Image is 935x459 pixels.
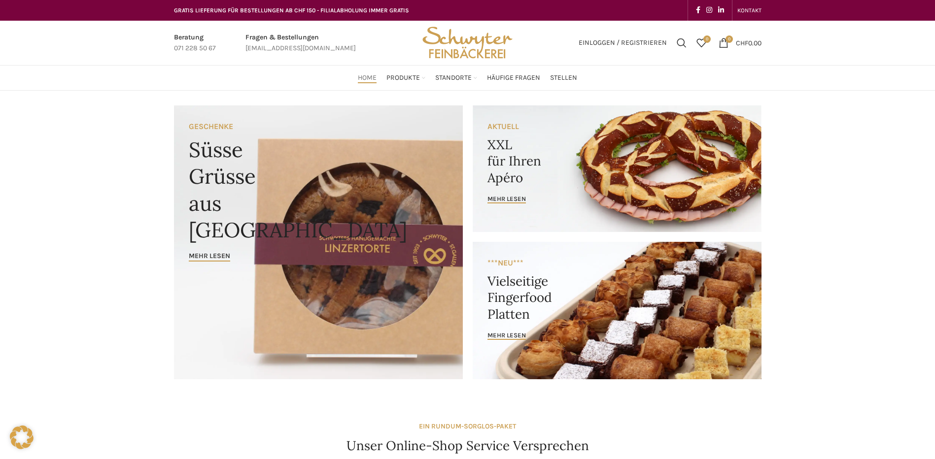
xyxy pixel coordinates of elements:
a: Standorte [435,68,477,88]
a: KONTAKT [737,0,762,20]
span: Einloggen / Registrieren [579,39,667,46]
span: 0 [726,35,733,43]
span: GRATIS LIEFERUNG FÜR BESTELLUNGEN AB CHF 150 - FILIALABHOLUNG IMMER GRATIS [174,7,409,14]
a: Banner link [473,242,762,379]
a: Produkte [386,68,425,88]
div: Meine Wunschliste [692,33,711,53]
a: Stellen [550,68,577,88]
span: 0 [703,35,711,43]
strong: EIN RUNDUM-SORGLOS-PAKET [419,422,516,430]
a: Home [358,68,377,88]
div: Secondary navigation [732,0,766,20]
a: 0 [692,33,711,53]
a: Banner link [174,105,463,379]
a: Infobox link [245,32,356,54]
span: Standorte [435,73,472,83]
span: Häufige Fragen [487,73,540,83]
span: Home [358,73,377,83]
bdi: 0.00 [736,38,762,47]
span: Stellen [550,73,577,83]
a: Einloggen / Registrieren [574,33,672,53]
a: Linkedin social link [715,3,727,17]
a: Banner link [473,105,762,232]
a: Facebook social link [693,3,703,17]
a: Suchen [672,33,692,53]
a: Häufige Fragen [487,68,540,88]
h4: Unser Online-Shop Service Versprechen [346,437,589,455]
div: Main navigation [169,68,766,88]
span: KONTAKT [737,7,762,14]
a: Infobox link [174,32,216,54]
a: 0 CHF0.00 [714,33,766,53]
span: Produkte [386,73,420,83]
img: Bäckerei Schwyter [419,21,516,65]
span: CHF [736,38,748,47]
a: Site logo [419,38,516,46]
a: Instagram social link [703,3,715,17]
